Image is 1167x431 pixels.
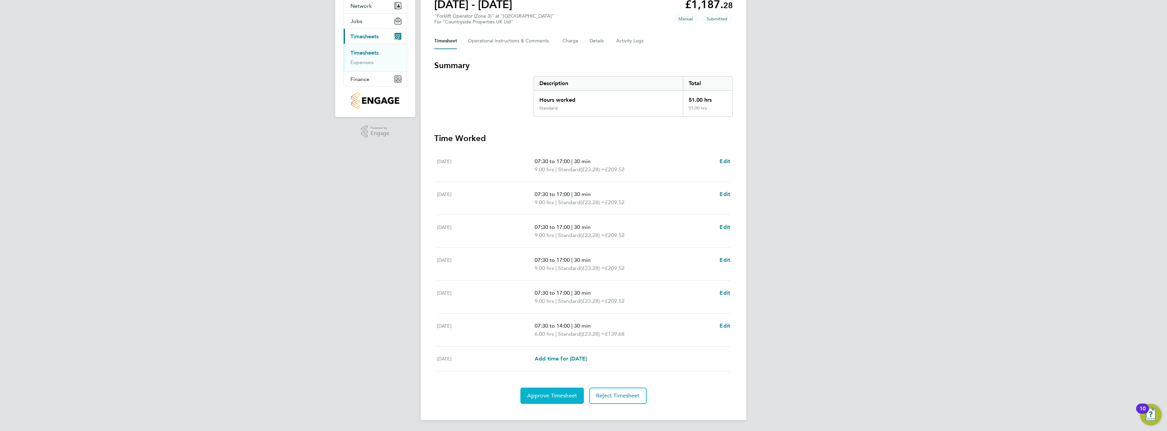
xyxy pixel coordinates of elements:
span: Add time for [DATE] [535,355,587,362]
span: Standard [558,330,580,338]
span: £209.52 [605,265,625,271]
span: 9.00 hrs [535,265,554,271]
span: (£23.28) = [580,166,605,173]
span: (£23.28) = [580,199,605,205]
span: Network [350,3,372,9]
div: "Forklift Operator (Zone 3)" at "[GEOGRAPHIC_DATA]" [434,13,554,25]
span: 07:30 to 14:00 [535,322,570,329]
a: Edit [720,223,730,231]
span: | [555,298,557,304]
span: Edit [720,290,730,296]
span: | [555,199,557,205]
span: Edit [720,158,730,164]
span: £209.52 [605,232,625,238]
span: 07:30 to 17:00 [535,257,570,263]
span: Standard [558,264,580,272]
span: | [571,158,573,164]
span: 9.00 hrs [535,199,554,205]
span: | [571,224,573,230]
span: Standard [558,231,580,239]
div: Standard [539,105,558,111]
div: [DATE] [437,322,535,338]
div: [DATE] [437,223,535,239]
div: [DATE] [437,190,535,207]
a: Edit [720,190,730,198]
span: £209.52 [605,199,625,205]
span: 6.00 hrs [535,331,554,337]
span: Engage [370,131,389,136]
div: [DATE] [437,256,535,272]
a: Edit [720,289,730,297]
a: Add time for [DATE] [535,355,587,363]
div: Hours worked [534,91,683,105]
div: [DATE] [437,355,535,363]
button: Reject Timesheet [589,388,647,404]
h3: Time Worked [434,133,733,144]
button: Timesheets [344,29,407,44]
button: Operational Instructions & Comments [468,33,552,49]
span: 30 min [574,257,591,263]
button: Charge [562,33,579,49]
span: Approve Timesheet [527,392,577,399]
span: Finance [350,76,369,82]
span: Timesheets [350,33,379,40]
span: Standard [558,297,580,305]
span: This timesheet is Submitted. [701,13,733,24]
a: Go to home page [343,92,407,109]
span: (£23.28) = [580,331,605,337]
span: Powered by [370,125,389,131]
span: 30 min [574,224,591,230]
span: 30 min [574,290,591,296]
span: 07:30 to 17:00 [535,158,570,164]
span: £209.52 [605,298,625,304]
span: | [555,265,557,271]
button: Open Resource Center, 10 new notifications [1140,404,1162,426]
span: £209.52 [605,166,625,173]
span: | [571,191,573,197]
a: Expenses [350,59,374,65]
span: Reject Timesheet [596,392,640,399]
section: Timesheet [434,60,733,404]
a: Edit [720,322,730,330]
img: countryside-properties-logo-retina.png [351,92,399,109]
div: 10 [1140,409,1146,417]
span: 07:30 to 17:00 [535,191,570,197]
span: | [571,322,573,329]
span: (£23.28) = [580,232,605,238]
div: 51.00 hrs [683,91,732,105]
span: Standard [558,165,580,174]
span: 30 min [574,191,591,197]
span: Edit [720,257,730,263]
span: £139.68 [605,331,625,337]
span: Edit [720,191,730,197]
span: 30 min [574,158,591,164]
span: Standard [558,198,580,207]
div: Total [683,77,732,90]
span: | [555,331,557,337]
div: 51.00 hrs [683,105,732,116]
button: Approve Timesheet [520,388,584,404]
button: Finance [344,72,407,86]
div: Summary [534,76,733,117]
span: Jobs [350,18,362,24]
a: Powered byEngage [361,125,390,138]
span: 07:30 to 17:00 [535,224,570,230]
span: Edit [720,224,730,230]
span: 9.00 hrs [535,232,554,238]
span: | [555,166,557,173]
span: (£23.28) = [580,265,605,271]
a: Timesheets [350,50,379,56]
span: 28 [723,0,733,10]
button: Activity Logs [616,33,645,49]
button: Details [590,33,605,49]
span: (£23.28) = [580,298,605,304]
div: [DATE] [437,157,535,174]
span: | [555,232,557,238]
div: Description [534,77,683,90]
button: Jobs [344,14,407,28]
a: Edit [720,157,730,165]
span: 07:30 to 17:00 [535,290,570,296]
span: Edit [720,322,730,329]
div: For "Countryside Properties UK Ltd" [434,19,554,25]
div: Timesheets [344,44,407,71]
